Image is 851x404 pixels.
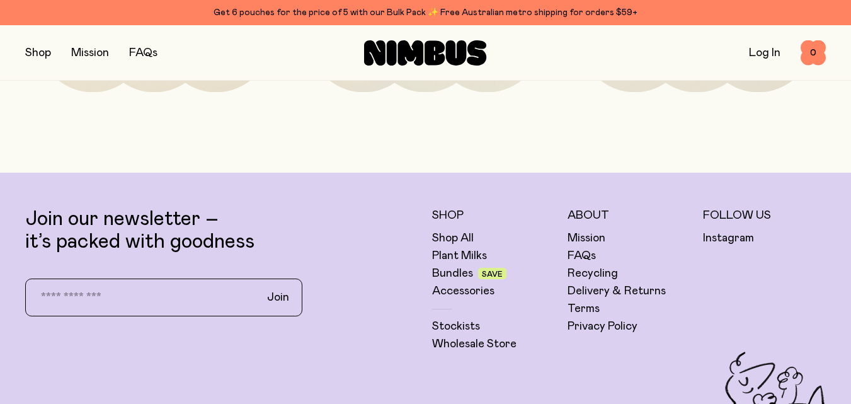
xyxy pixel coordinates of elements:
[749,47,780,59] a: Log In
[703,208,826,223] h5: Follow Us
[432,231,474,246] a: Shop All
[432,266,473,281] a: Bundles
[703,231,754,246] a: Instagram
[257,284,299,311] button: Join
[432,248,487,263] a: Plant Milks
[25,208,420,253] p: Join our newsletter – it’s packed with goodness
[432,337,517,352] a: Wholesale Store
[568,301,600,316] a: Terms
[801,40,826,66] button: 0
[25,5,826,20] div: Get 6 pouches for the price of 5 with our Bulk Pack ✨ Free Australian metro shipping for orders $59+
[568,248,596,263] a: FAQs
[129,47,157,59] a: FAQs
[568,284,666,299] a: Delivery & Returns
[432,208,555,223] h5: Shop
[568,231,605,246] a: Mission
[432,284,494,299] a: Accessories
[482,270,503,278] span: Save
[568,208,690,223] h5: About
[71,47,109,59] a: Mission
[432,319,480,334] a: Stockists
[568,319,637,334] a: Privacy Policy
[568,266,618,281] a: Recycling
[267,290,289,305] span: Join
